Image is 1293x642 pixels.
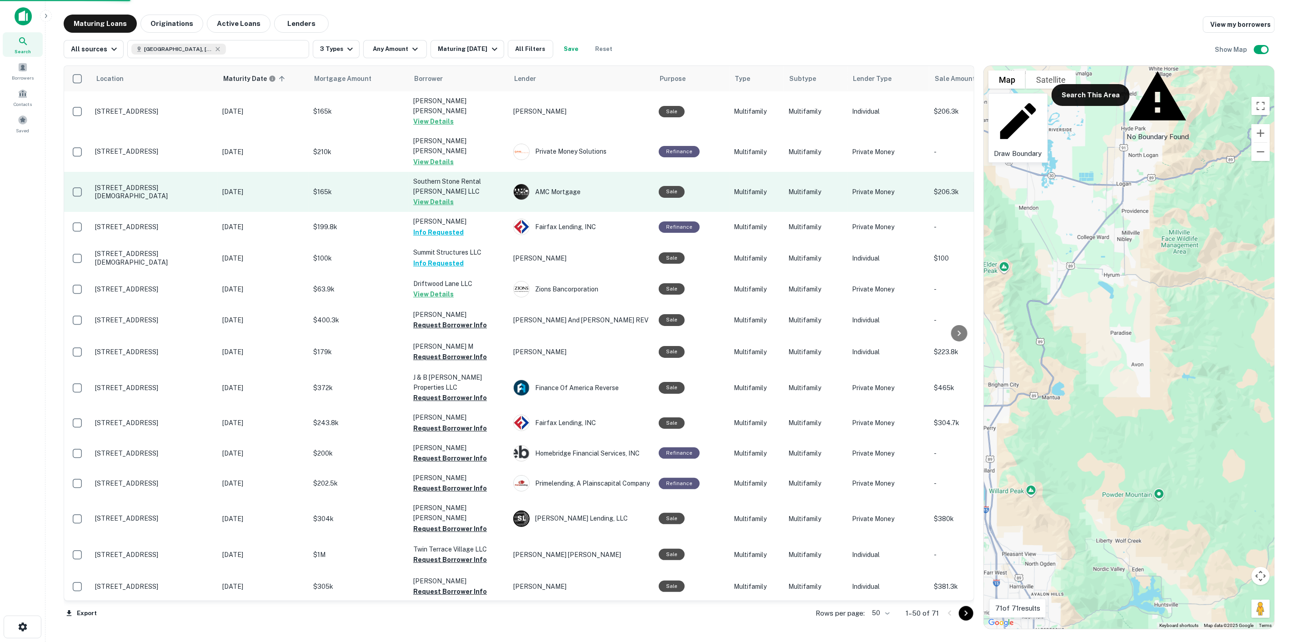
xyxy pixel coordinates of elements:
[994,97,1042,159] p: Draw Boundary
[218,66,309,91] th: Maturity dates displayed may be estimated. Please contact the lender for the most accurate maturi...
[934,418,1007,428] p: $304.7k
[222,347,304,357] p: [DATE]
[788,315,843,325] p: Multifamily
[413,176,504,196] p: Southern Stone Rental [PERSON_NAME] LLC
[729,66,784,91] th: Type
[934,315,1007,325] p: -
[788,347,843,357] p: Multifamily
[929,66,1011,91] th: Sale Amount
[514,476,529,491] img: picture
[788,253,843,263] p: Multifamily
[413,247,504,257] p: Summit Structures LLC
[852,347,925,357] p: Individual
[852,315,925,325] p: Individual
[513,582,650,592] p: [PERSON_NAME]
[513,347,650,357] p: [PERSON_NAME]
[734,106,779,116] p: Multifamily
[734,582,779,592] p: Multifamily
[313,222,404,232] p: $199.8k
[852,550,925,560] p: Individual
[313,448,404,458] p: $200k
[788,448,843,458] p: Multifamily
[514,184,529,200] img: picture
[735,73,750,84] span: Type
[413,392,487,403] button: Request Borrower Info
[313,383,404,393] p: $372k
[734,315,779,325] p: Multifamily
[659,186,685,197] div: Sale
[852,147,925,157] p: Private Money
[413,216,504,226] p: [PERSON_NAME]
[16,127,30,134] span: Saved
[438,44,500,55] div: Maturing [DATE]
[140,15,203,33] button: Originations
[986,617,1016,629] img: Google
[413,576,504,586] p: [PERSON_NAME]
[222,284,304,294] p: [DATE]
[1159,622,1198,629] button: Keyboard shortcuts
[1052,84,1130,106] button: Search This Area
[868,607,891,620] div: 50
[313,550,404,560] p: $1M
[413,320,487,331] button: Request Borrower Info
[984,66,1274,629] div: 0 0
[1026,70,1076,89] button: Show satellite imagery
[513,445,650,461] div: Homebridge Financial Services, INC
[734,383,779,393] p: Multifamily
[413,412,504,422] p: [PERSON_NAME]
[934,478,1007,488] p: -
[986,617,1016,629] a: Open this area in Google Maps (opens a new window)
[934,550,1007,560] p: -
[413,554,487,565] button: Request Borrower Info
[734,550,779,560] p: Multifamily
[413,473,504,483] p: [PERSON_NAME]
[313,347,404,357] p: $179k
[222,448,304,458] p: [DATE]
[413,96,504,116] p: [PERSON_NAME] [PERSON_NAME]
[222,315,304,325] p: [DATE]
[95,223,213,231] p: [STREET_ADDRESS]
[513,315,650,325] p: [PERSON_NAME] And [PERSON_NAME] REV
[413,136,504,156] p: [PERSON_NAME] [PERSON_NAME]
[513,550,650,560] p: [PERSON_NAME] [PERSON_NAME]
[852,383,925,393] p: Private Money
[659,314,685,326] div: Sale
[274,15,329,33] button: Lenders
[659,283,685,295] div: Sale
[514,219,529,235] img: picture
[95,449,213,457] p: [STREET_ADDRESS]
[313,315,404,325] p: $400.3k
[513,144,650,160] div: Private Money Solutions
[3,59,43,83] a: Borrowers
[95,316,213,324] p: [STREET_ADDRESS]
[95,348,213,356] p: [STREET_ADDRESS]
[513,281,650,297] div: Zions Bancorporation
[313,106,404,116] p: $165k
[222,222,304,232] p: [DATE]
[1252,567,1270,585] button: Map camera controls
[788,514,843,524] p: Multifamily
[934,106,1007,116] p: $206.3k
[509,66,654,91] th: Lender
[934,347,1007,357] p: $223.8k
[513,184,650,200] div: AMC Mortgage
[1204,623,1253,628] span: Map data ©2025 Google
[413,372,504,392] p: J & B [PERSON_NAME] Properties LLC
[788,284,843,294] p: Multifamily
[95,551,213,559] p: [STREET_ADDRESS]
[95,479,213,487] p: [STREET_ADDRESS]
[660,73,697,84] span: Purpose
[3,32,43,57] a: Search
[734,253,779,263] p: Multifamily
[788,550,843,560] p: Multifamily
[222,187,304,197] p: [DATE]
[413,227,464,238] button: Info Requested
[413,443,504,453] p: [PERSON_NAME]
[514,415,529,431] img: picture
[413,503,504,523] p: [PERSON_NAME] [PERSON_NAME]
[590,40,619,58] button: Reset
[313,478,404,488] p: $202.5k
[934,383,1007,393] p: $465k
[906,608,939,619] p: 1–50 of 71
[15,48,31,55] span: Search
